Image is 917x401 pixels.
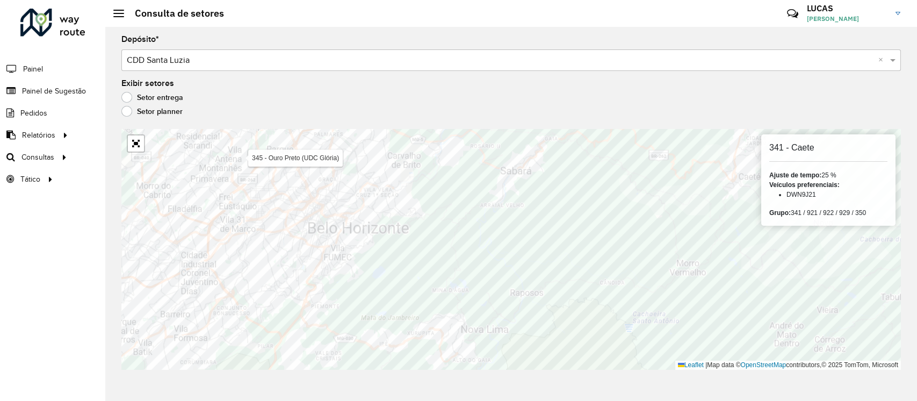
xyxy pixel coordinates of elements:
[705,361,707,369] span: |
[769,142,887,153] h6: 341 - Caete
[807,3,887,13] h3: LUCAS
[121,77,174,90] label: Exibir setores
[124,8,224,19] h2: Consulta de setores
[769,170,887,180] div: 25 %
[23,63,43,75] span: Painel
[807,14,887,24] span: [PERSON_NAME]
[20,174,40,185] span: Tático
[121,92,183,103] label: Setor entrega
[22,130,55,141] span: Relatórios
[121,106,183,117] label: Setor planner
[786,190,887,199] li: DWN9J21
[769,209,791,217] strong: Grupo:
[781,2,804,25] a: Contato Rápido
[678,361,704,369] a: Leaflet
[20,108,47,119] span: Pedidos
[675,361,901,370] div: Map data © contributors,© 2025 TomTom, Microsoft
[769,181,840,189] strong: Veículos preferenciais:
[769,208,887,218] div: 341 / 921 / 922 / 929 / 350
[769,171,821,179] strong: Ajuste de tempo:
[128,135,144,152] a: Abrir mapa em tela cheia
[741,361,786,369] a: OpenStreetMap
[21,152,54,163] span: Consultas
[22,85,86,97] span: Painel de Sugestão
[878,54,887,67] span: Clear all
[121,33,159,46] label: Depósito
